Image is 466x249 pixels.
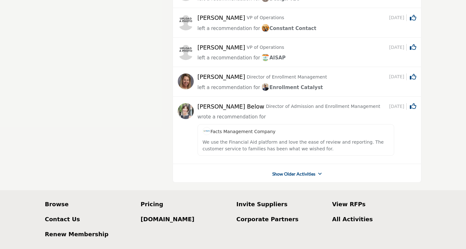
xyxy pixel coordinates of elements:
[178,44,194,60] img: avtar-image
[410,103,416,109] i: Click to Like this activity
[247,74,327,80] p: Director of Enrollment Management
[198,44,245,51] h5: [PERSON_NAME]
[389,103,406,110] span: [DATE]
[141,215,230,223] a: [DOMAIN_NAME]
[389,73,406,80] span: [DATE]
[203,129,276,134] a: imageFacts Management Company
[261,26,316,31] span: Constant Contact
[203,129,276,134] span: Facts Management Company
[410,15,416,21] i: Click to Like this activity
[247,44,284,51] p: VP of Operations
[261,25,316,33] a: imageConstant Contact
[203,127,211,135] img: image
[389,14,406,21] span: [DATE]
[261,53,269,61] img: image
[261,24,269,32] img: image
[272,171,315,177] a: Show Older Activities
[261,83,269,91] img: image
[261,55,286,61] span: AISAP
[198,26,260,31] span: left a recommendation for
[410,74,416,80] i: Click to Like this activity
[332,215,421,223] a: All Activities
[178,103,194,119] img: avtar-image
[45,230,134,238] a: Renew Membership
[237,215,326,223] a: Corporate Partners
[198,55,260,61] span: left a recommendation for
[178,14,194,30] img: avtar-image
[410,44,416,50] i: Click to Like this activity
[198,73,245,80] h5: [PERSON_NAME]
[389,44,406,51] span: [DATE]
[237,200,326,208] a: Invite Suppliers
[45,215,134,223] a: Contact Us
[261,85,323,90] span: Enrollment Catalyst
[266,103,380,110] p: Director of Admission and Enrollment Management
[332,200,421,208] a: View RFPs
[261,84,323,92] a: imageEnrollment Catalyst
[141,200,230,208] a: Pricing
[198,114,266,120] span: wrote a recommendation for
[261,54,286,62] a: imageAISAP
[203,139,389,152] p: We use the Financial Aid platform and love the ease of review and reporting. The customer service...
[247,14,284,21] p: VP of Operations
[198,85,260,90] span: left a recommendation for
[45,200,134,208] a: Browse
[198,103,264,110] h5: [PERSON_NAME] Below
[198,14,245,21] h5: [PERSON_NAME]
[178,73,194,89] img: avtar-image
